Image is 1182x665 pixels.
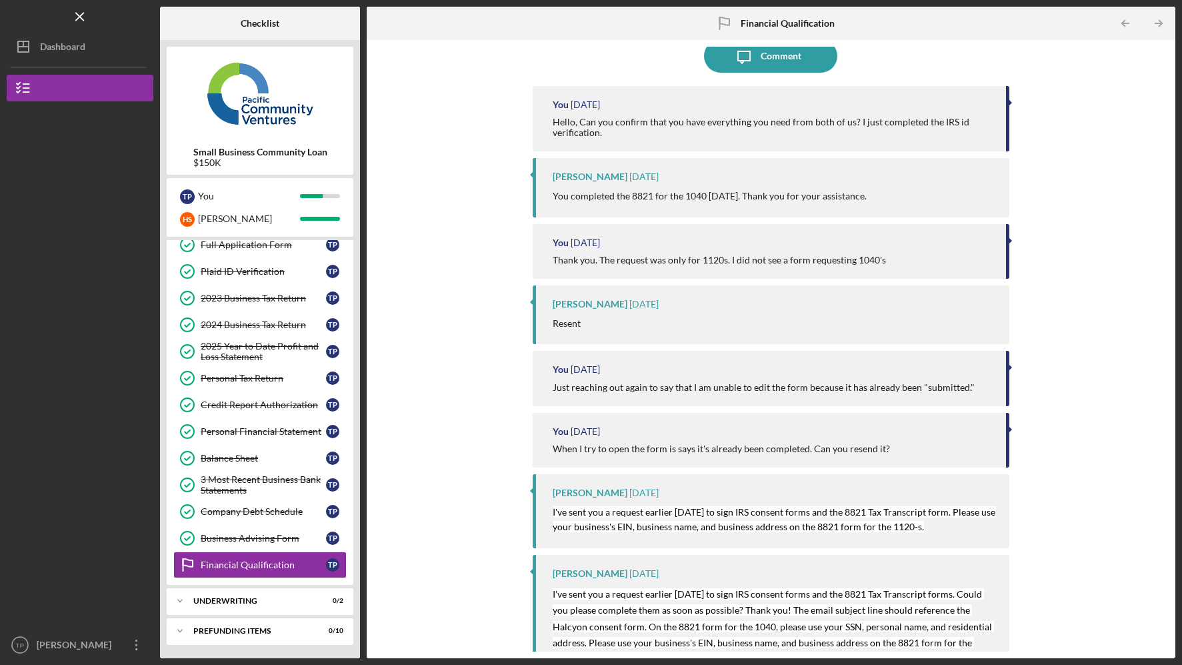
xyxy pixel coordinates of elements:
div: [PERSON_NAME] [198,207,300,230]
div: Personal Financial Statement [201,426,326,437]
div: 3 Most Recent Business Bank Statements [201,474,326,496]
div: [PERSON_NAME] [553,488,627,498]
div: You [553,237,569,248]
a: 2024 Business Tax ReturnTP [173,311,347,338]
div: Financial Qualification [201,560,326,570]
div: Company Debt Schedule [201,506,326,517]
div: You [553,426,569,437]
text: TP [16,642,24,649]
div: Just reaching out again to say that I am unable to edit the form because it has already been "sub... [553,382,975,393]
a: Company Debt ScheduleTP [173,498,347,525]
div: Underwriting [193,597,310,605]
div: Business Advising Form [201,533,326,544]
div: T P [326,505,339,518]
div: Prefunding Items [193,627,310,635]
div: T P [326,345,339,358]
div: Hello, Can you confirm that you have everything you need from both of us? I just completed the IR... [553,117,993,138]
div: Comment [761,39,801,73]
p: Resent [553,316,581,331]
div: [PERSON_NAME] [33,632,120,662]
button: Comment [704,39,837,73]
div: [PERSON_NAME] [553,171,627,182]
div: T P [326,558,339,572]
a: Business Advising FormTP [173,525,347,552]
div: 2025 Year to Date Profit and Loss Statement [201,341,326,362]
div: T P [180,189,195,204]
div: H S [180,212,195,227]
div: T P [326,318,339,331]
div: 2023 Business Tax Return [201,293,326,303]
time: 2025-08-08 19:27 [571,364,600,375]
time: 2025-08-11 22:26 [571,99,600,110]
div: T P [326,238,339,251]
a: Full Application FormTP [173,231,347,258]
div: Dashboard [40,33,85,63]
button: TP[PERSON_NAME] [7,632,153,658]
div: T P [326,398,339,412]
a: Personal Tax ReturnTP [173,365,347,392]
div: [PERSON_NAME] [553,299,627,309]
a: Credit Report AuthorizationTP [173,392,347,418]
p: You completed the 8821 for the 1040 [DATE]. Thank you for your assistance. [553,189,867,203]
div: T P [326,532,339,545]
a: 3 Most Recent Business Bank StatementsTP [173,472,347,498]
div: Full Application Form [201,239,326,250]
div: Balance Sheet [201,453,326,464]
div: You [198,185,300,207]
div: You [553,364,569,375]
div: T P [326,265,339,278]
b: Financial Qualification [741,18,835,29]
time: 2025-08-07 20:05 [571,426,600,437]
div: $150K [193,157,327,168]
div: You [553,99,569,110]
mark: I've sent you a request earlier [DATE] to sign IRS consent forms and the 8821 Tax Transcript form... [553,588,994,665]
b: Small Business Community Loan [193,147,327,157]
div: T P [326,372,339,385]
div: T P [326,425,339,438]
button: Dashboard [7,33,153,60]
a: Personal Financial StatementTP [173,418,347,445]
div: Personal Tax Return [201,373,326,384]
div: When I try to open the form is says it's already been completed. Can you resend it? [553,444,890,454]
time: 2025-08-07 17:23 [629,488,659,498]
a: 2025 Year to Date Profit and Loss StatementTP [173,338,347,365]
div: T P [326,452,339,465]
mark: I've sent you a request earlier [DATE] to sign IRS consent forms and the 8821 Tax Transcript form... [553,506,997,532]
time: 2025-08-08 22:41 [571,237,600,248]
time: 2025-08-08 21:51 [629,299,659,309]
div: 2024 Business Tax Return [201,319,326,330]
time: 2025-08-08 22:59 [629,171,659,182]
b: Checklist [241,18,279,29]
a: Plaid ID VerificationTP [173,258,347,285]
time: 2025-08-05 20:42 [629,568,659,579]
div: T P [326,478,339,492]
div: 0 / 2 [319,597,343,605]
div: [PERSON_NAME] [553,568,627,579]
a: Financial QualificationTP [173,552,347,578]
a: Balance SheetTP [173,445,347,472]
div: 0 / 10 [319,627,343,635]
div: Thank you. The request was only for 1120s. I did not see a form requesting 1040's [553,255,886,265]
div: Credit Report Authorization [201,400,326,410]
div: Plaid ID Verification [201,266,326,277]
div: T P [326,291,339,305]
img: Product logo [167,53,353,133]
a: 2023 Business Tax ReturnTP [173,285,347,311]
